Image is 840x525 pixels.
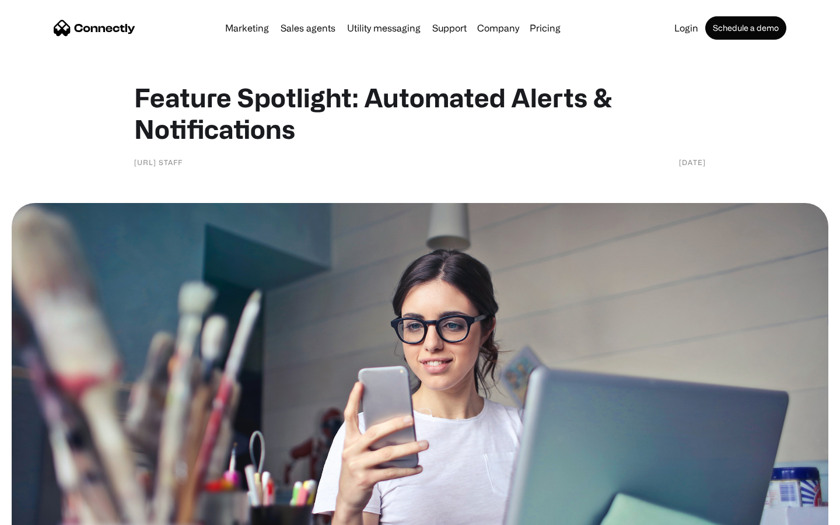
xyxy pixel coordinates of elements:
div: [DATE] [679,156,706,168]
aside: Language selected: English [12,505,70,521]
a: Marketing [220,23,274,33]
a: Sales agents [276,23,340,33]
div: [URL] staff [134,156,183,168]
a: Utility messaging [342,23,425,33]
a: Pricing [525,23,565,33]
a: Support [428,23,471,33]
h1: Feature Spotlight: Automated Alerts & Notifications [134,82,706,145]
ul: Language list [23,505,70,521]
a: Schedule a demo [705,16,786,40]
a: Login [670,23,703,33]
div: Company [477,20,519,36]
